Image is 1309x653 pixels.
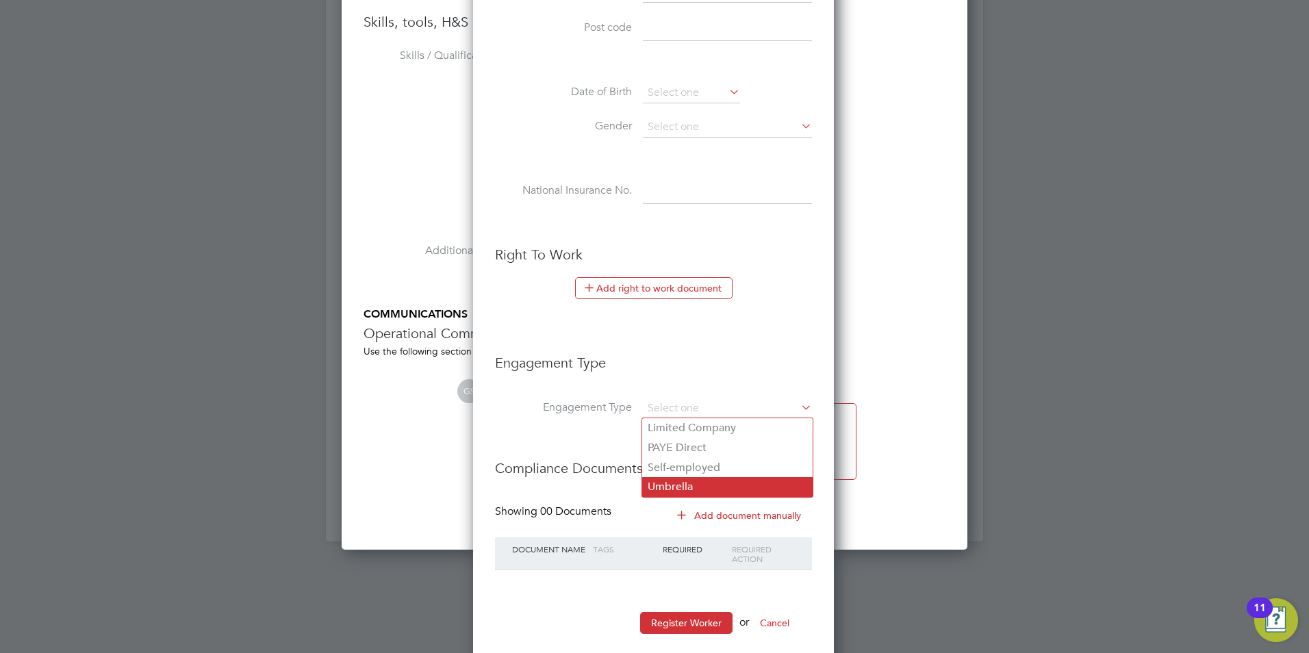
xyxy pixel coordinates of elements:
h3: Skills, tools, H&S [364,13,945,31]
button: Register Worker [640,612,733,634]
button: Cancel [749,612,800,634]
div: Use the following section to share any operational communications between Supply Chain participants. [364,345,945,357]
li: PAYE Direct [642,438,813,458]
input: Select one [643,117,812,138]
h3: Engagement Type [495,340,812,372]
input: Select one [643,83,740,103]
div: Document Name [509,537,589,561]
div: Tags [589,537,659,561]
div: 11 [1254,608,1266,626]
span: 00 Documents [540,504,611,518]
li: Limited Company [642,418,813,438]
h3: Compliance Documents [495,446,812,477]
label: Post code [495,21,632,35]
label: Additional H&S [364,244,500,258]
button: Open Resource Center, 11 new notifications [1254,598,1298,642]
li: Umbrella [642,477,813,497]
label: Date of Birth [495,85,632,99]
li: Self-employed [642,458,813,478]
button: Add document manually [668,504,812,526]
span: GS [457,379,481,403]
div: Required Action [728,537,798,570]
label: Engagement Type [495,400,632,415]
label: Tools [364,177,500,191]
h3: Operational Communications [364,324,945,342]
h5: COMMUNICATIONS [364,307,945,322]
div: Showing [495,504,614,519]
div: Required [659,537,729,561]
li: or [495,612,812,648]
button: Add right to work document [575,277,733,299]
label: Gender [495,119,632,133]
input: Select one [643,399,812,418]
label: Skills / Qualifications [364,49,500,63]
h3: Right To Work [495,246,812,264]
label: National Insurance No. [495,183,632,198]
